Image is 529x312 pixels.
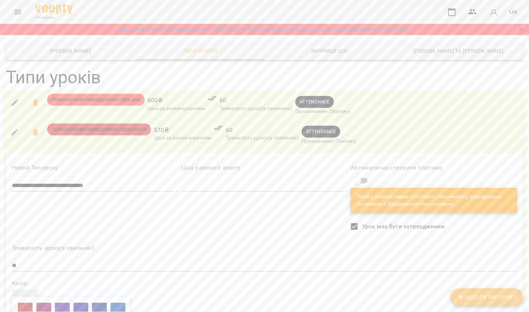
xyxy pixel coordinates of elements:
[55,303,70,312] div: #4a148c
[509,8,517,16] span: UA
[92,303,107,312] div: #1a237e
[140,46,260,55] span: Типи уроків
[226,134,299,142] p: Тривалість уроку(в хвилинах)
[12,245,517,251] label: Тривалість уроку(в хвилинах)
[456,293,517,302] span: Додати Тип Уроку
[489,7,499,17] img: avatar_s.png
[9,3,27,21] button: Menu
[12,165,178,171] label: Новий Тип уроку
[154,126,211,135] span: 570 ₴
[302,138,356,145] p: Призначення Платежу
[18,303,33,312] div: #b71c1c
[47,96,145,103] span: Польська мова індивідуальні стара ціна
[148,105,205,112] p: Ціна за замовчуванням
[148,96,205,105] span: 600 ₴
[27,94,45,112] span: Ви впевнені що хочите видалити Польська мова індивідуальні стара ціна?
[506,5,520,19] button: UA
[220,96,292,105] span: 60
[12,280,517,286] label: Колір
[450,288,523,306] button: Додати Тип Уроку
[36,15,73,20] span: For Business
[47,126,151,133] span: Польська мова індивідуальні стара ціна 16
[351,165,517,171] label: Автоматично створити платіжку
[362,222,445,231] span: Урок має бути затвердженим
[295,108,350,115] p: Призначення Платежу
[6,67,523,88] h3: Типи уроків
[356,190,511,210] div: Якщо у клієнта немає потрібного Абонементу, відвідування потрапить в Відвідування без платіжки
[118,26,411,33] a: Будь ласка оновіть свої платіжні данні, щоб уникнути блокування вашого акаунту. Акаунт буде забло...
[111,303,125,312] div: #0d47a1
[302,128,340,135] span: ATTENDANCE
[226,126,299,135] span: 60
[516,24,526,35] button: Закрити сповіщення
[36,4,73,15] img: Voopty Logo
[269,46,390,55] span: Матриця цін
[10,46,131,55] span: [PERSON_NAME]
[73,303,88,312] div: #311b92
[181,165,348,171] label: Ціна разового візиту
[220,105,292,112] p: Тривалість уроку(в хвилинах)
[154,134,211,142] p: Ціна за замовчуванням
[27,123,45,141] span: Ви впевнені що хочите видалити Польська мова індивідуальні стара ціна 16?
[398,46,519,55] span: [PERSON_NAME] та [PERSON_NAME]
[36,303,51,312] div: #880e4f
[295,98,334,105] span: ATTENDANCE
